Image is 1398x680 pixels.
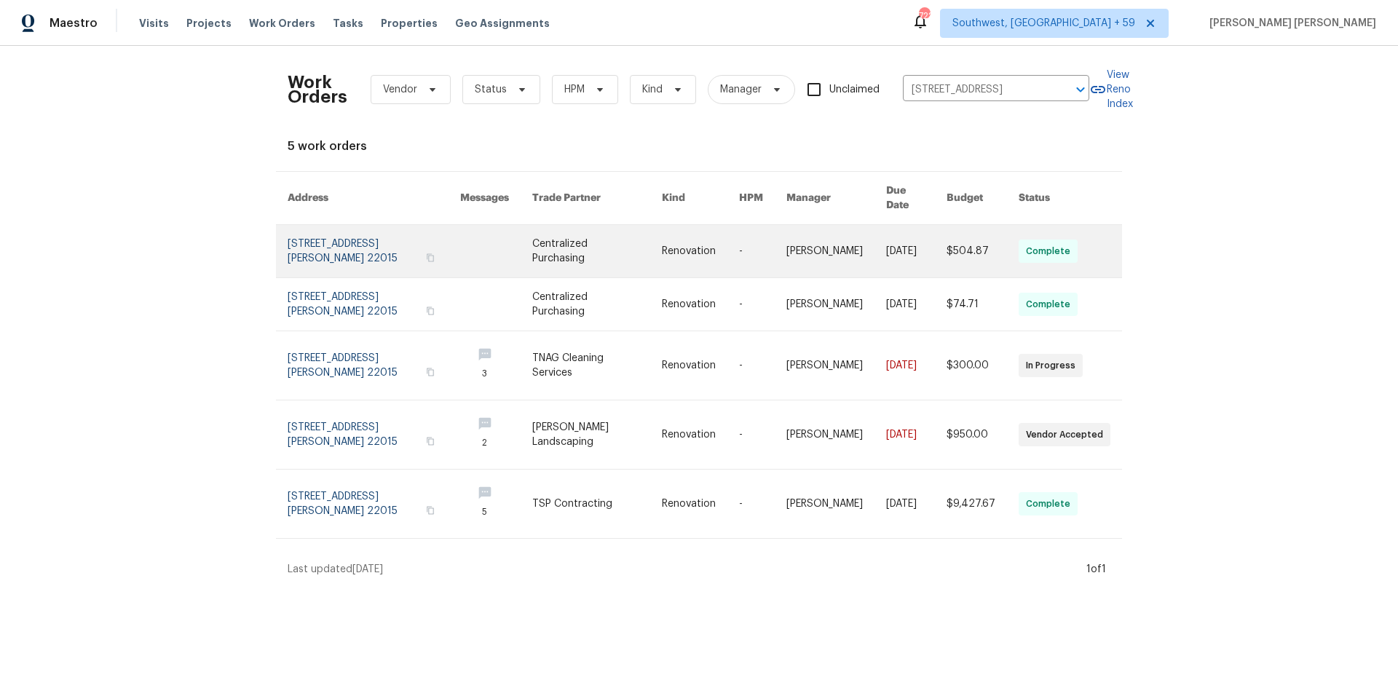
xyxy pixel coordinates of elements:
span: Vendor [383,82,417,97]
div: 5 work orders [288,139,1110,154]
button: Copy Address [424,304,437,317]
th: Messages [449,172,521,225]
span: Work Orders [249,16,315,31]
td: Renovation [650,278,727,331]
button: Copy Address [424,251,437,264]
td: [PERSON_NAME] [775,331,874,400]
td: [PERSON_NAME] Landscaping [521,400,650,470]
th: HPM [727,172,775,225]
span: HPM [564,82,585,97]
th: Budget [935,172,1007,225]
span: Tasks [333,18,363,28]
td: - [727,400,775,470]
td: - [727,278,775,331]
span: Geo Assignments [455,16,550,31]
td: TSP Contracting [521,470,650,539]
div: 722 [919,9,929,23]
td: [PERSON_NAME] [775,400,874,470]
div: Last updated [288,562,1082,577]
span: Status [475,82,507,97]
td: [PERSON_NAME] [775,278,874,331]
span: [DATE] [352,564,383,574]
div: 1 of 1 [1086,562,1106,577]
td: Renovation [650,470,727,539]
h2: Work Orders [288,75,347,104]
button: Copy Address [424,504,437,517]
span: Kind [642,82,663,97]
td: TNAG Cleaning Services [521,331,650,400]
th: Address [276,172,449,225]
td: - [727,470,775,539]
span: [PERSON_NAME] [PERSON_NAME] [1204,16,1376,31]
th: Kind [650,172,727,225]
span: Southwest, [GEOGRAPHIC_DATA] + 59 [952,16,1135,31]
th: Due Date [874,172,935,225]
span: Visits [139,16,169,31]
th: Status [1007,172,1122,225]
span: Unclaimed [829,82,880,98]
button: Copy Address [424,365,437,379]
th: Trade Partner [521,172,650,225]
input: Enter in an address [903,79,1048,101]
td: - [727,225,775,278]
a: View Reno Index [1089,68,1133,111]
td: [PERSON_NAME] [775,470,874,539]
span: Manager [720,82,762,97]
span: Properties [381,16,438,31]
td: Renovation [650,225,727,278]
td: Renovation [650,400,727,470]
td: Centralized Purchasing [521,278,650,331]
th: Manager [775,172,874,225]
button: Open [1070,79,1091,100]
td: [PERSON_NAME] [775,225,874,278]
span: Projects [186,16,232,31]
button: Copy Address [424,435,437,448]
td: Centralized Purchasing [521,225,650,278]
span: Maestro [50,16,98,31]
td: Renovation [650,331,727,400]
td: - [727,331,775,400]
